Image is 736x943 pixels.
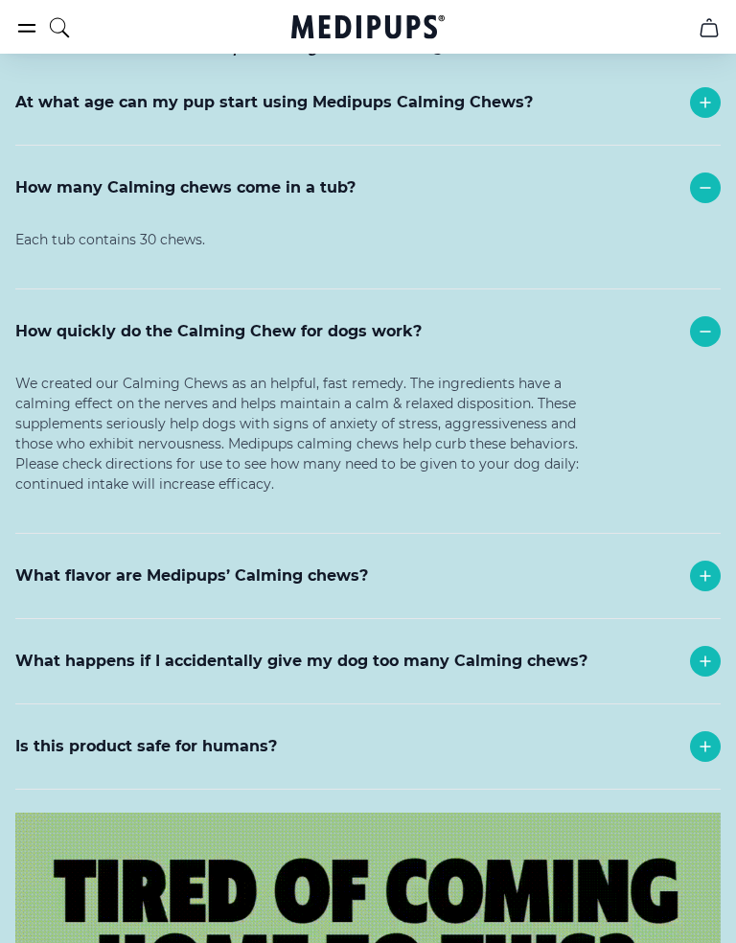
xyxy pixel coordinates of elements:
p: Is this product safe for humans? [15,735,277,758]
button: cart [686,5,732,51]
div: Our calming soft chews are an amazing solution for dogs of any breed. This chew is to be given to... [15,145,590,243]
p: How quickly do the Calming Chew for dogs work? [15,320,422,343]
div: We created our Calming Chews as an helpful, fast remedy. The ingredients have a calming effect on... [15,374,590,533]
div: All our products are intended to be consumed by dogs and are not safe for human consumption. Plea... [15,789,590,867]
div: Please see a veterinarian as soon as possible if you accidentally give too many. If you’re unsure... [15,703,590,802]
button: search [48,4,71,52]
p: What happens if I accidentally give my dog too many Calming chews? [15,650,587,673]
p: How many Calming chews come in a tub? [15,176,356,199]
button: burger-menu [15,16,38,39]
p: At what age can my pup start using Medipups Calming Chews? [15,91,533,114]
p: What flavor are Medipups’ Calming chews? [15,564,368,587]
div: Beef Flavored: Our chews will leave your pup begging for MORE! [15,618,590,677]
a: Medipups [291,12,445,45]
div: Each tub contains 30 chews. [15,230,590,288]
